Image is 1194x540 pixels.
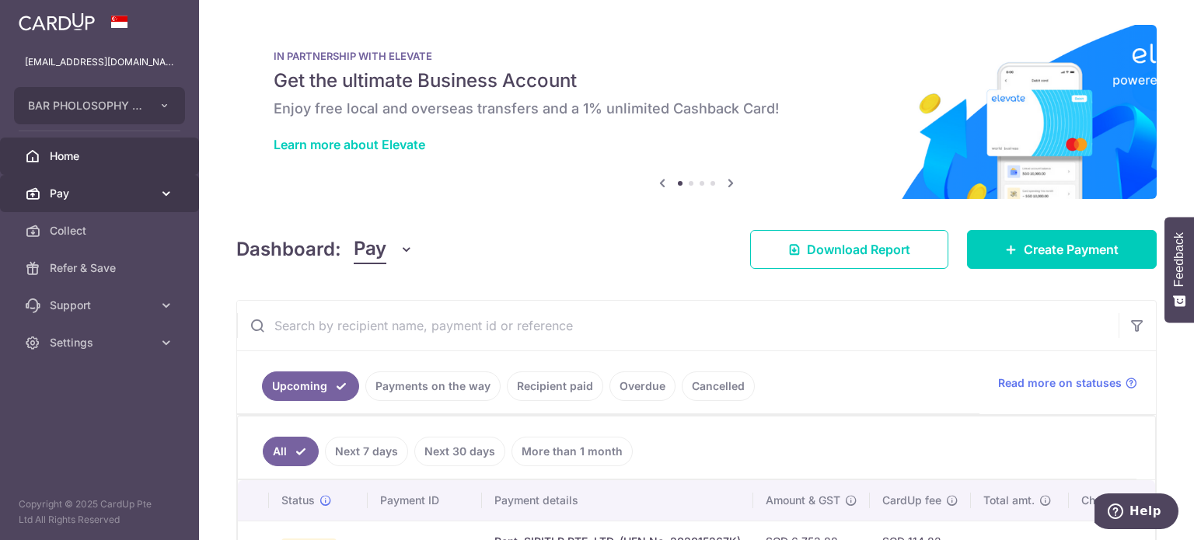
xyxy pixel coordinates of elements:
[19,12,95,31] img: CardUp
[50,223,152,239] span: Collect
[1081,493,1145,508] span: Charge date
[274,68,1119,93] h5: Get the ultimate Business Account
[50,335,152,350] span: Settings
[511,437,633,466] a: More than 1 month
[281,493,315,508] span: Status
[237,301,1119,350] input: Search by recipient name, payment id or reference
[1094,493,1178,532] iframe: Opens a widget where you can find more information
[354,235,386,264] span: Pay
[25,54,174,70] p: [EMAIL_ADDRESS][DOMAIN_NAME]
[750,230,948,269] a: Download Report
[967,230,1157,269] a: Create Payment
[365,371,501,401] a: Payments on the way
[28,98,143,113] span: BAR PHOLOSOPHY PTE. LTD.
[50,298,152,313] span: Support
[274,50,1119,62] p: IN PARTNERSHIP WITH ELEVATE
[274,99,1119,118] h6: Enjoy free local and overseas transfers and a 1% unlimited Cashback Card!
[1024,240,1119,259] span: Create Payment
[1172,232,1186,287] span: Feedback
[507,371,603,401] a: Recipient paid
[682,371,755,401] a: Cancelled
[998,375,1137,391] a: Read more on statuses
[262,371,359,401] a: Upcoming
[325,437,408,466] a: Next 7 days
[236,235,341,263] h4: Dashboard:
[414,437,505,466] a: Next 30 days
[882,493,941,508] span: CardUp fee
[609,371,676,401] a: Overdue
[263,437,319,466] a: All
[274,137,425,152] a: Learn more about Elevate
[1164,217,1194,322] button: Feedback - Show survey
[14,87,185,124] button: BAR PHOLOSOPHY PTE. LTD.
[50,186,152,201] span: Pay
[236,25,1157,199] img: Renovation banner
[998,375,1122,391] span: Read more on statuses
[983,493,1035,508] span: Total amt.
[482,480,753,521] th: Payment details
[766,493,840,508] span: Amount & GST
[50,260,152,276] span: Refer & Save
[368,480,482,521] th: Payment ID
[354,235,414,264] button: Pay
[50,148,152,164] span: Home
[807,240,910,259] span: Download Report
